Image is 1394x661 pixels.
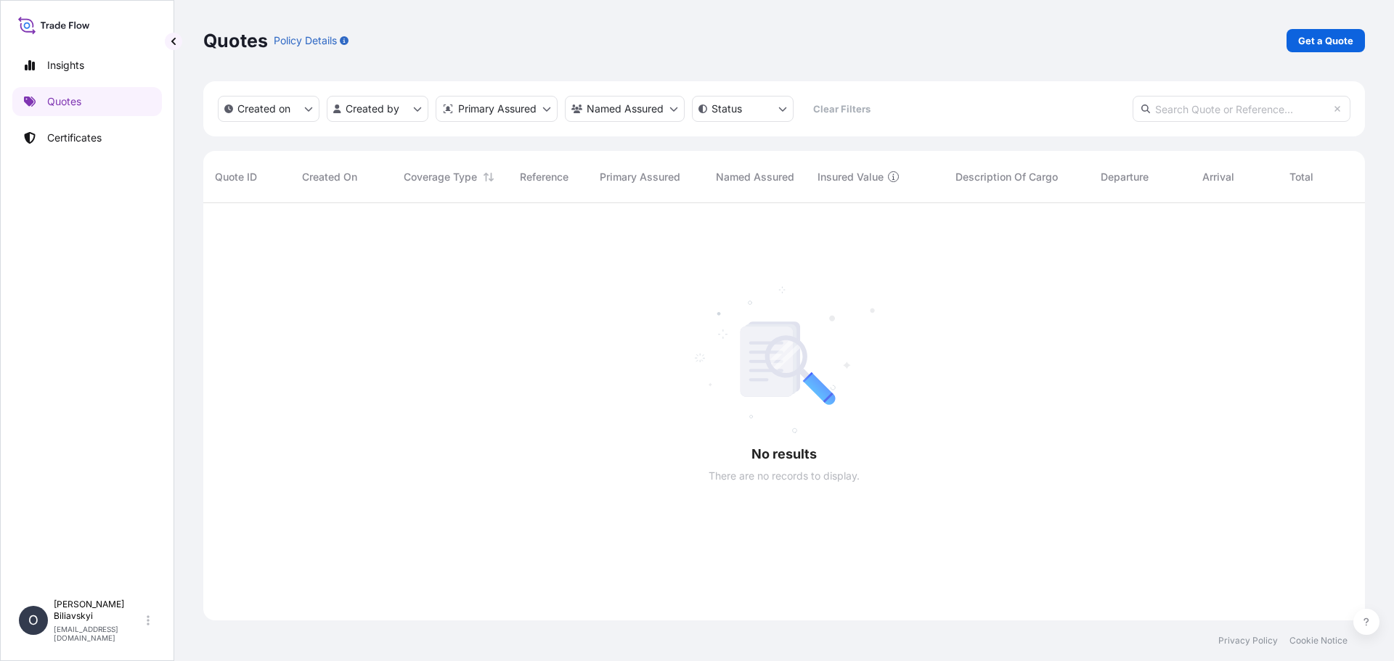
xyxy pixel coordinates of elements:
p: Named Assured [587,102,664,116]
a: Insights [12,51,162,80]
span: Named Assured [716,170,794,184]
button: distributor Filter options [436,96,558,122]
span: Coverage Type [404,170,477,184]
p: Certificates [47,131,102,145]
a: Certificates [12,123,162,152]
p: Created on [237,102,290,116]
p: Created by [346,102,399,116]
p: Primary Assured [458,102,537,116]
p: Status [712,102,742,116]
button: createdOn Filter options [218,96,319,122]
p: Policy Details [274,33,337,48]
span: Reference [520,170,568,184]
a: Cookie Notice [1289,635,1348,646]
span: Primary Assured [600,170,680,184]
button: Clear Filters [801,97,882,120]
a: Privacy Policy [1218,635,1278,646]
p: Clear Filters [813,102,871,116]
span: Insured Value [818,170,884,184]
p: [EMAIL_ADDRESS][DOMAIN_NAME] [54,625,144,642]
p: Insights [47,58,84,73]
p: [PERSON_NAME] Biliavskyi [54,599,144,622]
p: Get a Quote [1298,33,1353,48]
span: Total [1289,170,1313,184]
span: Quote ID [215,170,257,184]
input: Search Quote or Reference... [1133,96,1350,122]
a: Get a Quote [1287,29,1365,52]
button: cargoOwner Filter options [565,96,685,122]
button: createdBy Filter options [327,96,428,122]
a: Quotes [12,87,162,116]
button: certificateStatus Filter options [692,96,794,122]
p: Quotes [203,29,268,52]
span: Departure [1101,170,1149,184]
p: Quotes [47,94,81,109]
span: Description Of Cargo [955,170,1058,184]
span: Created On [302,170,357,184]
button: Sort [480,168,497,186]
span: Arrival [1202,170,1234,184]
span: O [28,613,38,628]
